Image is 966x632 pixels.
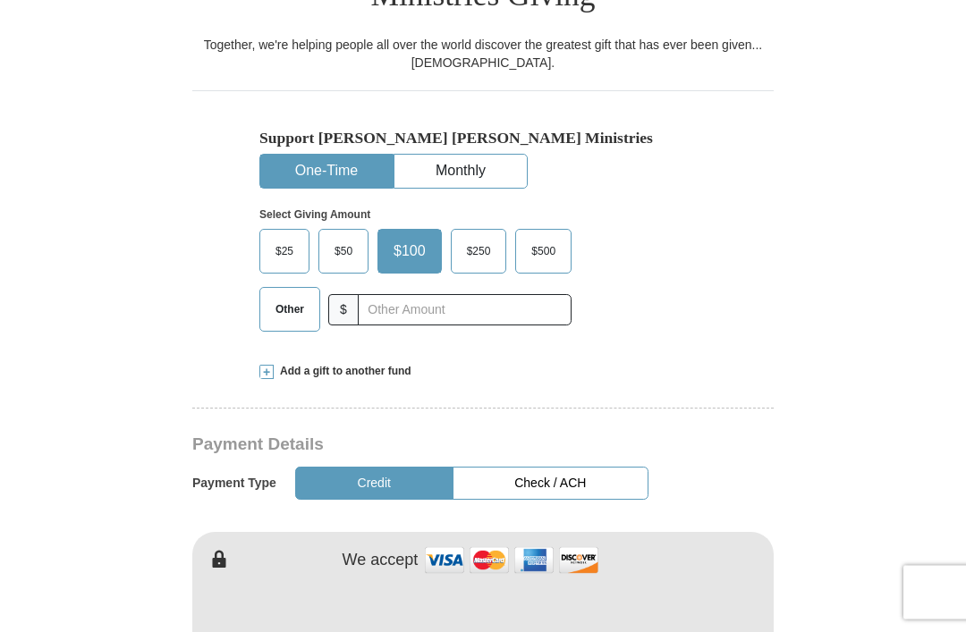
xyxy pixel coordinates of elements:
[192,476,276,492] h5: Payment Type
[358,295,572,326] input: Other Amount
[522,239,564,265] span: $500
[453,468,648,501] button: Check / ACH
[274,365,411,380] span: Add a gift to another fund
[259,130,707,148] h5: Support [PERSON_NAME] [PERSON_NAME] Ministries
[295,468,453,501] button: Credit
[343,552,419,571] h4: We accept
[422,542,601,580] img: credit cards accepted
[326,239,361,265] span: $50
[458,239,500,265] span: $250
[259,209,370,222] strong: Select Giving Amount
[385,239,435,265] span: $100
[394,156,527,189] button: Monthly
[267,297,313,324] span: Other
[192,37,774,72] div: Together, we're helping people all over the world discover the greatest gift that has ever been g...
[192,435,648,456] h3: Payment Details
[328,295,359,326] span: $
[260,156,393,189] button: One-Time
[267,239,302,265] span: $25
